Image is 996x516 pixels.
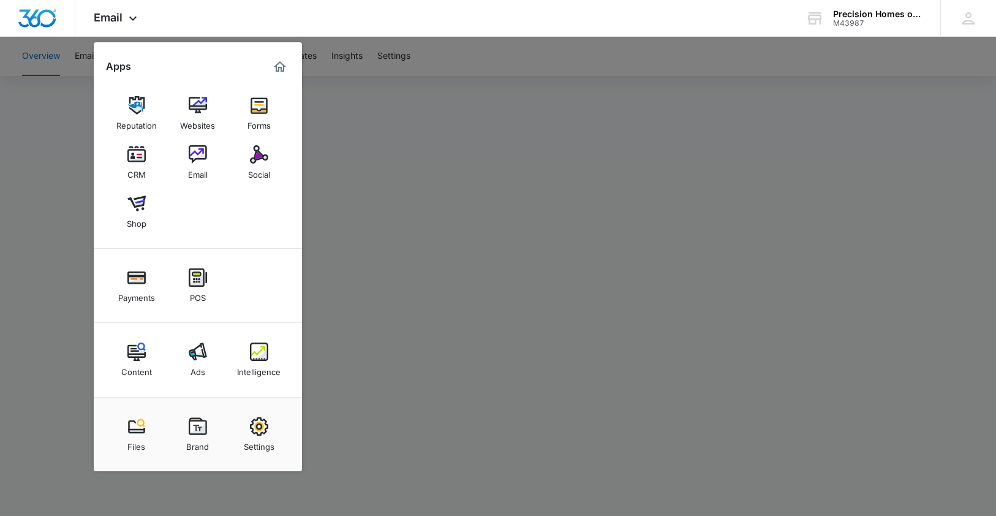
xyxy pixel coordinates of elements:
div: Forms [247,115,271,131]
div: Intelligence [237,361,281,377]
a: Brand [175,411,221,458]
div: Settings [244,436,274,452]
div: account id [833,19,922,28]
div: Content [121,361,152,377]
div: Email [188,164,208,180]
a: CRM [113,139,160,186]
div: Websites [180,115,215,131]
div: Social [248,164,270,180]
div: CRM [127,164,146,180]
div: Reputation [116,115,157,131]
div: account name [833,9,922,19]
a: Websites [175,90,221,137]
a: Content [113,336,160,383]
a: Forms [236,90,282,137]
a: Settings [236,411,282,458]
div: Brand [186,436,209,452]
a: Files [113,411,160,458]
div: Ads [191,361,205,377]
a: Email [175,139,221,186]
div: Files [127,436,145,452]
a: Marketing 360® Dashboard [270,57,290,77]
div: Shop [127,213,146,229]
span: Email [94,11,123,24]
a: Ads [175,336,221,383]
a: Social [236,139,282,186]
h2: Apps [106,61,131,72]
a: Shop [113,188,160,235]
div: POS [190,287,206,303]
a: Reputation [113,90,160,137]
div: Payments [118,287,155,303]
a: POS [175,262,221,309]
a: Intelligence [236,336,282,383]
a: Payments [113,262,160,309]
